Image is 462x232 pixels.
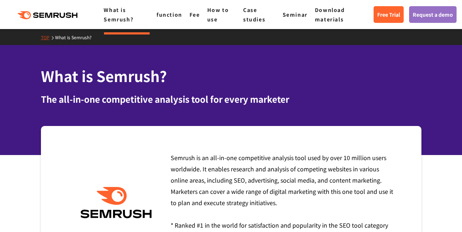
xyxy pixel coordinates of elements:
[409,6,457,23] a: Request a demo
[77,187,155,219] img: Semrush
[283,11,308,18] a: Seminar
[55,34,92,40] font: What is Semrush?
[374,6,404,23] a: Free Trial
[41,65,167,86] font: What is Semrush?
[104,6,133,23] a: What is Semrush?
[55,34,97,40] a: What is Semrush?
[41,34,50,40] font: TOP
[190,11,200,18] a: Fee
[41,34,55,40] a: TOP
[41,93,289,105] font: The all-in-one competitive analysis tool for every marketer
[413,11,453,18] font: Request a demo
[315,6,345,23] a: Download materials
[157,11,182,18] a: function
[207,6,229,23] a: How to use
[243,6,265,23] a: Case studies
[171,153,393,207] font: Semrush is an all-in-one competitive analysis tool used by over 10 million users worldwide. It en...
[377,11,400,18] font: Free Trial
